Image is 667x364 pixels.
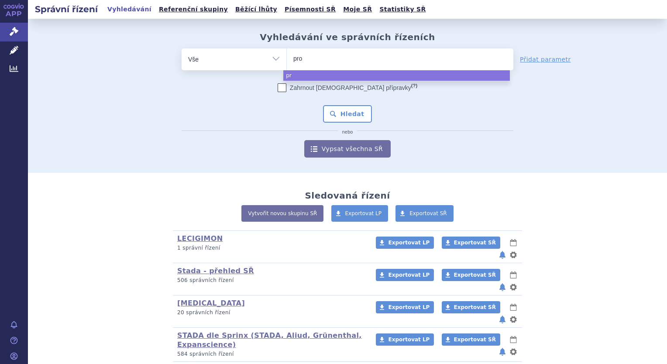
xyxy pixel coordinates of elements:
button: nastavení [509,282,518,292]
h2: Správní řízení [28,3,105,15]
a: Referenční skupiny [156,3,230,15]
a: Exportovat LP [376,237,434,249]
a: LECIGIMON [177,234,223,243]
span: Exportovat LP [388,304,430,310]
button: nastavení [509,347,518,357]
a: Stada - přehled SŘ [177,267,254,275]
button: nastavení [509,314,518,325]
abbr: (?) [411,83,417,89]
span: Exportovat SŘ [454,240,496,246]
p: 506 správních řízení [177,277,364,284]
button: lhůty [509,334,518,345]
span: Exportovat SŘ [409,210,447,216]
a: Písemnosti SŘ [282,3,338,15]
a: Moje SŘ [340,3,375,15]
p: 584 správních řízení [177,350,364,358]
span: Exportovat LP [388,337,430,343]
a: Exportovat LP [376,269,434,281]
a: Statistiky SŘ [377,3,428,15]
button: lhůty [509,302,518,312]
button: Hledat [323,105,372,123]
a: Exportovat LP [331,205,389,222]
a: Běžící lhůty [233,3,280,15]
a: Exportovat LP [376,333,434,346]
a: [MEDICAL_DATA] [177,299,245,307]
p: 20 správních řízení [177,309,364,316]
a: Exportovat SŘ [442,301,500,313]
a: Vytvořit novou skupinu SŘ [241,205,323,222]
button: notifikace [498,347,507,357]
label: Zahrnout [DEMOGRAPHIC_DATA] přípravky [278,83,417,92]
a: Exportovat SŘ [442,333,500,346]
span: Exportovat LP [345,210,382,216]
a: Vyhledávání [105,3,154,15]
li: pr [283,70,510,81]
a: Exportovat SŘ [442,237,500,249]
button: notifikace [498,314,507,325]
button: nastavení [509,250,518,260]
a: Exportovat SŘ [442,269,500,281]
a: Exportovat LP [376,301,434,313]
h2: Vyhledávání ve správních řízeních [260,32,435,42]
span: Exportovat LP [388,240,430,246]
button: lhůty [509,237,518,248]
a: Přidat parametr [520,55,571,64]
i: nebo [338,130,358,135]
span: Exportovat SŘ [454,272,496,278]
button: notifikace [498,282,507,292]
button: notifikace [498,250,507,260]
h2: Sledovaná řízení [305,190,390,201]
a: STADA dle Sprinx (STADA, Aliud, Grünenthal, Expanscience) [177,331,362,349]
a: Exportovat SŘ [395,205,454,222]
button: lhůty [509,270,518,280]
span: Exportovat SŘ [454,304,496,310]
span: Exportovat SŘ [454,337,496,343]
span: Exportovat LP [388,272,430,278]
p: 1 správní řízení [177,244,364,252]
a: Vypsat všechna SŘ [304,140,391,158]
